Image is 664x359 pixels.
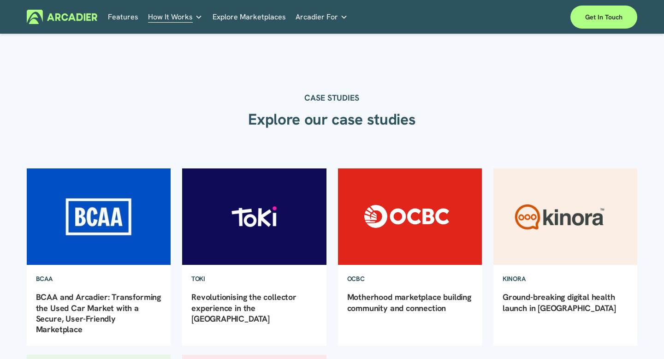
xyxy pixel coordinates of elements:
a: TOKI [182,265,214,292]
a: Revolutionising the collector experience in the [GEOGRAPHIC_DATA] [191,292,296,324]
img: Arcadier [27,10,97,24]
a: Motherhood marketplace building community and connection [347,292,471,313]
span: Arcadier For [296,11,338,24]
img: Revolutionising the collector experience in the Philippines [181,168,327,265]
strong: Explore our case studies [248,109,415,129]
strong: CASE STUDIES [304,92,359,103]
a: Features [108,10,138,24]
img: Ground-breaking digital health launch in Australia [492,168,638,265]
img: Motherhood marketplace building community and connection [337,168,483,265]
span: How It Works [148,11,193,24]
a: Kinora [493,265,534,292]
a: folder dropdown [148,10,202,24]
a: Get in touch [570,6,637,29]
a: folder dropdown [296,10,348,24]
a: Explore Marketplaces [213,10,286,24]
a: Ground-breaking digital health launch in [GEOGRAPHIC_DATA] [503,292,616,313]
img: BCAA and Arcadier: Transforming the Used Car Market with a Secure, User-Friendly Marketplace [26,168,172,265]
iframe: Chat Widget [618,315,664,359]
a: OCBC [338,265,374,292]
a: BCAA [27,265,62,292]
a: BCAA and Arcadier: Transforming the Used Car Market with a Secure, User-Friendly Marketplace [36,292,161,335]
